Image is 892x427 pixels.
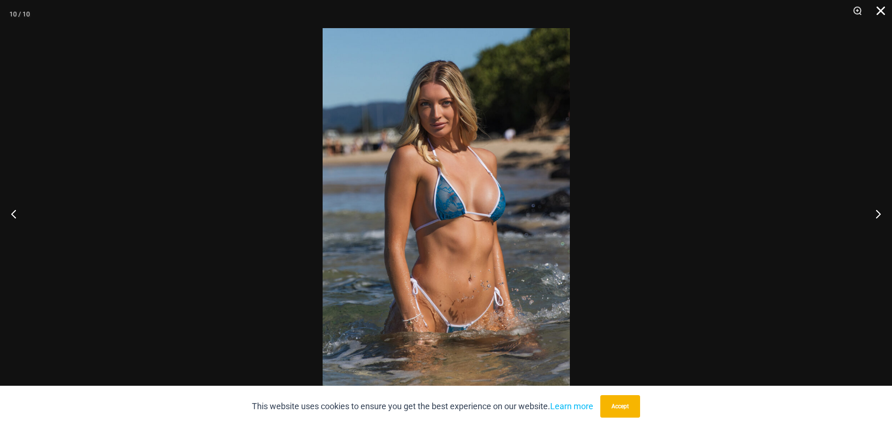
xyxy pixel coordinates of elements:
[9,7,30,21] div: 10 / 10
[252,399,593,413] p: This website uses cookies to ensure you get the best experience on our website.
[600,395,640,418] button: Accept
[857,190,892,237] button: Next
[550,401,593,411] a: Learn more
[323,28,570,399] img: Waves Breaking Ocean 312 Top 456 Bottom 05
